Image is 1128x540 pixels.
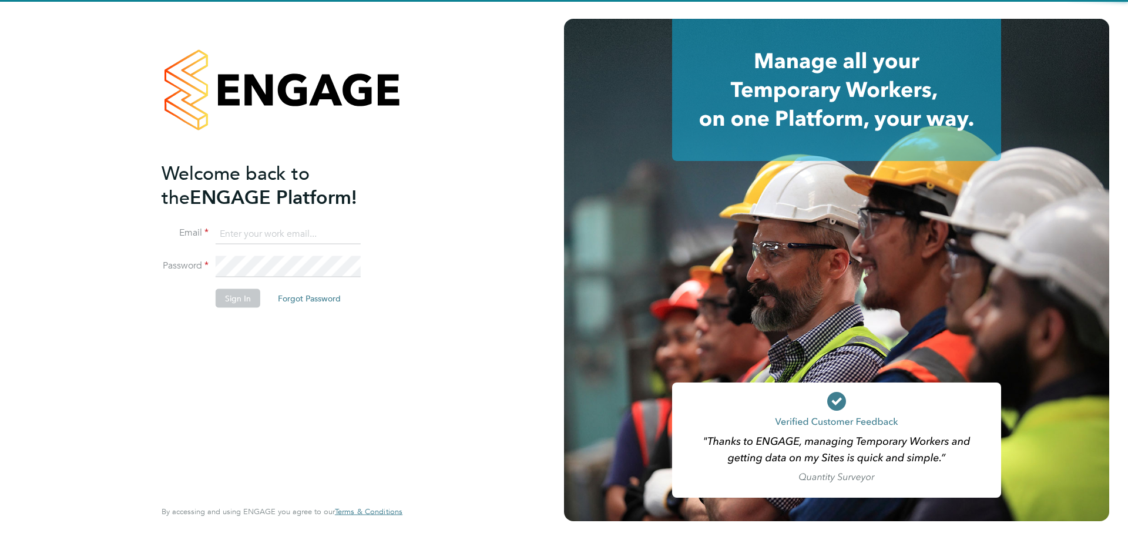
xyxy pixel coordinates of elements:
input: Enter your work email... [216,223,361,244]
span: Welcome back to the [162,162,310,209]
span: By accessing and using ENGAGE you agree to our [162,507,402,516]
button: Forgot Password [268,289,350,308]
label: Email [162,227,209,239]
h2: ENGAGE Platform! [162,161,391,209]
label: Password [162,260,209,272]
button: Sign In [216,289,260,308]
a: Terms & Conditions [335,507,402,516]
span: Terms & Conditions [335,507,402,516]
